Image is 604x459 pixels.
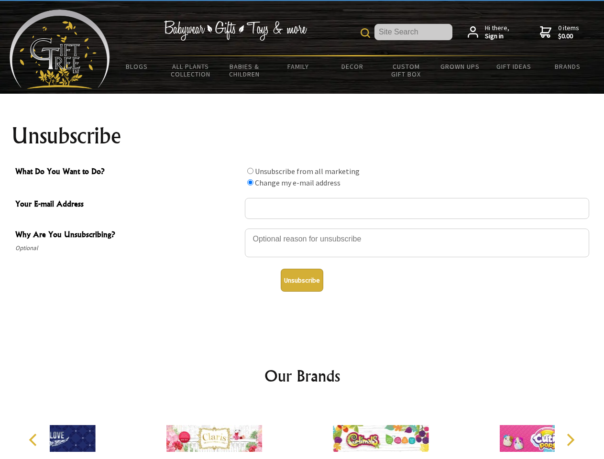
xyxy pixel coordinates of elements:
[541,56,595,76] a: Brands
[15,242,240,254] span: Optional
[247,179,253,186] input: What Do You Want to Do?
[485,32,509,41] strong: Sign in
[245,229,589,257] textarea: Why Are You Unsubscribing?
[374,24,452,40] input: Site Search
[11,124,593,147] h1: Unsubscribe
[218,56,272,84] a: Babies & Children
[247,168,253,174] input: What Do You Want to Do?
[10,10,110,89] img: Babyware - Gifts - Toys and more...
[485,24,509,41] span: Hi there,
[272,56,326,76] a: Family
[245,198,589,219] input: Your E-mail Address
[15,229,240,242] span: Why Are You Unsubscribing?
[325,56,379,76] a: Decor
[558,32,579,41] strong: $0.00
[19,364,585,387] h2: Our Brands
[24,429,45,450] button: Previous
[540,24,579,41] a: 0 items$0.00
[110,56,164,76] a: BLOGS
[468,24,509,41] a: Hi there,Sign in
[255,178,340,187] label: Change my e-mail address
[558,23,579,41] span: 0 items
[361,28,370,38] img: product search
[255,166,360,176] label: Unsubscribe from all marketing
[379,56,433,84] a: Custom Gift Box
[281,269,323,292] button: Unsubscribe
[164,21,307,41] img: Babywear - Gifts - Toys & more
[15,198,240,212] span: Your E-mail Address
[164,56,218,84] a: All Plants Collection
[15,165,240,179] span: What Do You Want to Do?
[560,429,581,450] button: Next
[433,56,487,76] a: Grown Ups
[487,56,541,76] a: Gift Ideas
